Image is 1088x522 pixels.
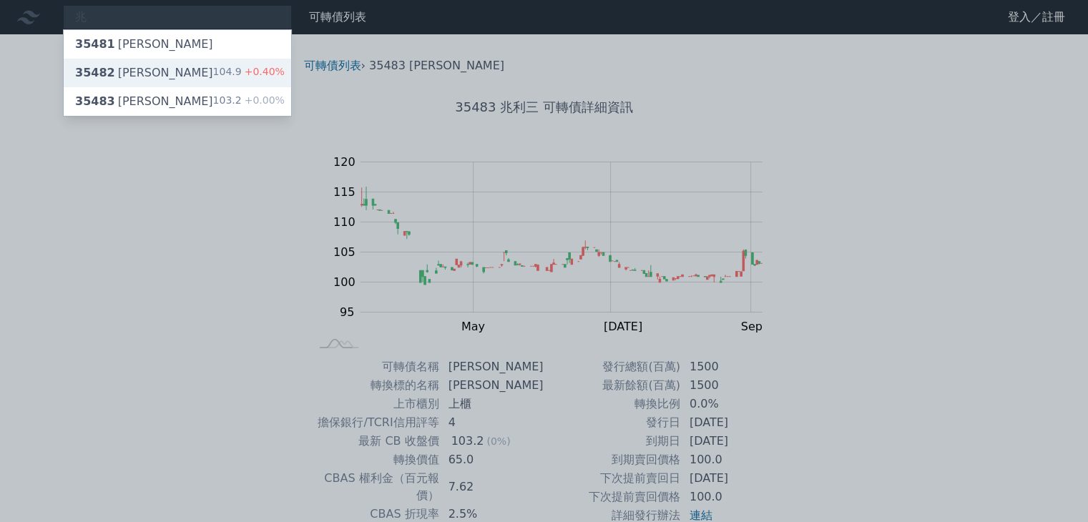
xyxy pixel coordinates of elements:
div: [PERSON_NAME] [75,93,213,110]
a: 35483[PERSON_NAME] 103.2+0.00% [64,87,291,116]
span: +0.40% [242,66,285,77]
div: [PERSON_NAME] [75,64,213,82]
div: 103.2 [213,93,285,110]
div: 104.9 [213,64,285,82]
a: 35482[PERSON_NAME] 104.9+0.40% [64,59,291,87]
span: 35483 [75,94,115,108]
a: 35481[PERSON_NAME] [64,30,291,59]
span: 35481 [75,37,115,51]
div: [PERSON_NAME] [75,36,213,53]
span: +0.00% [242,94,285,106]
span: 35482 [75,66,115,79]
